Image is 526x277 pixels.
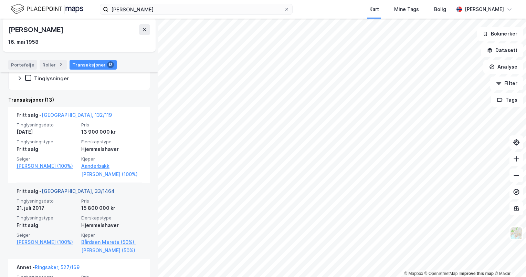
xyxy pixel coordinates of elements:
[492,244,526,277] div: Kontrollprogram for chat
[81,162,142,178] a: Aanderbakk [PERSON_NAME] (100%)
[17,204,77,212] div: 21. juli 2017
[481,43,523,57] button: Datasett
[477,27,523,41] button: Bokmerker
[17,139,77,145] span: Tinglysningstype
[81,145,142,153] div: Hjemmelshaver
[81,139,142,145] span: Eierskapstype
[81,238,142,246] a: Bårdsen Merete (50%),
[42,112,112,118] a: [GEOGRAPHIC_DATA], 132/119
[40,60,67,70] div: Roller
[8,38,39,46] div: 16. mai 1958
[17,111,112,122] div: Fritt salg -
[17,215,77,221] span: Tinglysningstype
[434,5,446,13] div: Bolig
[17,162,77,170] a: [PERSON_NAME] (100%)
[81,232,142,238] span: Kjøper
[81,122,142,128] span: Pris
[465,5,504,13] div: [PERSON_NAME]
[17,145,77,153] div: Fritt salg
[424,271,458,276] a: OpenStreetMap
[17,238,77,246] a: [PERSON_NAME] (100%)
[35,264,80,270] a: Ringsaker, 527/169
[17,156,77,162] span: Selger
[107,61,114,68] div: 13
[510,227,523,240] img: Z
[17,187,115,198] div: Fritt salg -
[492,244,526,277] iframe: Chat Widget
[11,3,83,15] img: logo.f888ab2527a4732fd821a326f86c7f29.svg
[490,76,523,90] button: Filter
[17,263,80,274] div: Annet -
[17,232,77,238] span: Selger
[8,96,150,104] div: Transaksjoner (13)
[70,60,117,70] div: Transaksjoner
[483,60,523,74] button: Analyse
[369,5,379,13] div: Kart
[108,4,284,14] input: Søk på adresse, matrikkel, gårdeiere, leietakere eller personer
[81,221,142,229] div: Hjemmelshaver
[81,215,142,221] span: Eierskapstype
[81,156,142,162] span: Kjøper
[17,221,77,229] div: Fritt salg
[8,60,37,70] div: Portefølje
[34,75,69,82] div: Tinglysninger
[8,24,65,35] div: [PERSON_NAME]
[42,188,115,194] a: [GEOGRAPHIC_DATA], 33/1464
[460,271,494,276] a: Improve this map
[57,61,64,68] div: 2
[404,271,423,276] a: Mapbox
[394,5,419,13] div: Mine Tags
[491,93,523,107] button: Tags
[81,246,142,255] a: [PERSON_NAME] (50%)
[17,122,77,128] span: Tinglysningsdato
[81,198,142,204] span: Pris
[17,128,77,136] div: [DATE]
[81,204,142,212] div: 15 800 000 kr
[17,198,77,204] span: Tinglysningsdato
[81,128,142,136] div: 13 900 000 kr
